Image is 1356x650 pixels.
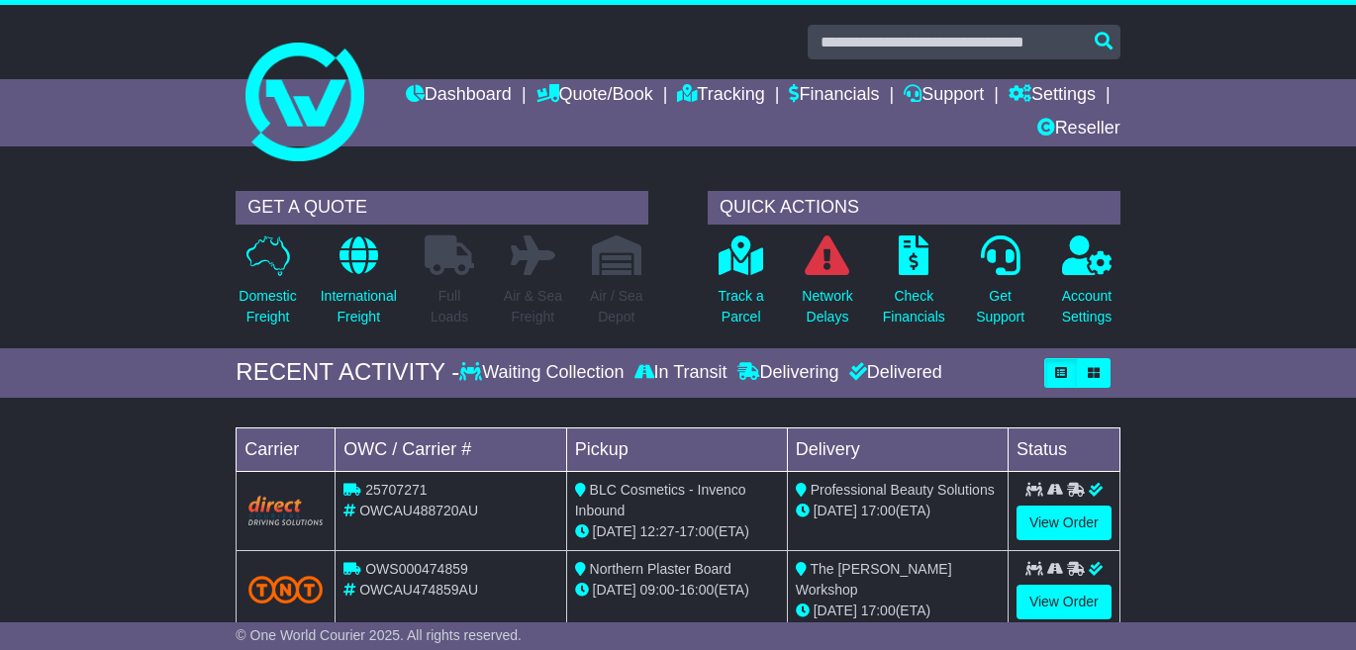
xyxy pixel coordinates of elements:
[575,521,779,542] div: - (ETA)
[593,523,636,539] span: [DATE]
[814,603,857,618] span: [DATE]
[590,561,731,577] span: Northern Plaster Board
[566,427,787,471] td: Pickup
[1017,585,1112,619] a: View Order
[787,427,1008,471] td: Delivery
[248,576,323,603] img: TNT_Domestic.png
[861,503,896,518] span: 17:00
[883,286,945,327] p: Check Financials
[630,362,732,384] div: In Transit
[708,191,1120,225] div: QUICK ACTIONS
[861,603,896,618] span: 17:00
[336,427,566,471] td: OWC / Carrier #
[406,79,512,113] a: Dashboard
[789,79,879,113] a: Financials
[679,523,714,539] span: 17:00
[976,286,1024,327] p: Get Support
[365,482,427,498] span: 25707271
[811,482,995,498] span: Professional Beauty Solutions
[359,582,478,598] span: OWCAU474859AU
[718,234,765,338] a: Track aParcel
[536,79,653,113] a: Quote/Book
[796,561,952,598] span: The [PERSON_NAME] Workshop
[237,427,336,471] td: Carrier
[796,501,1000,521] div: (ETA)
[677,79,764,113] a: Tracking
[1061,234,1114,338] a: AccountSettings
[1008,427,1119,471] td: Status
[801,234,853,338] a: NetworkDelays
[1017,506,1112,540] a: View Order
[425,286,474,327] p: Full Loads
[575,482,746,518] span: BLC Cosmetics - Invenco Inbound
[814,503,857,518] span: [DATE]
[1009,79,1096,113] a: Settings
[248,496,323,525] img: Direct.png
[504,286,562,327] p: Air & Sea Freight
[882,234,946,338] a: CheckFinancials
[236,358,459,387] div: RECENT ACTIVITY -
[796,601,1000,621] div: (ETA)
[904,79,984,113] a: Support
[732,362,844,384] div: Delivering
[640,582,675,598] span: 09:00
[575,580,779,601] div: - (ETA)
[640,523,675,539] span: 12:27
[802,286,852,327] p: Network Delays
[236,627,522,643] span: © One World Courier 2025. All rights reserved.
[359,503,478,518] span: OWCAU488720AU
[1037,113,1120,146] a: Reseller
[719,286,764,327] p: Track a Parcel
[238,234,297,338] a: DomesticFreight
[679,582,714,598] span: 16:00
[365,561,468,577] span: OWS000474859
[844,362,942,384] div: Delivered
[239,286,296,327] p: Domestic Freight
[975,234,1025,338] a: GetSupport
[236,191,648,225] div: GET A QUOTE
[459,362,629,384] div: Waiting Collection
[321,286,397,327] p: International Freight
[320,234,398,338] a: InternationalFreight
[593,582,636,598] span: [DATE]
[590,286,643,327] p: Air / Sea Depot
[1062,286,1113,327] p: Account Settings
